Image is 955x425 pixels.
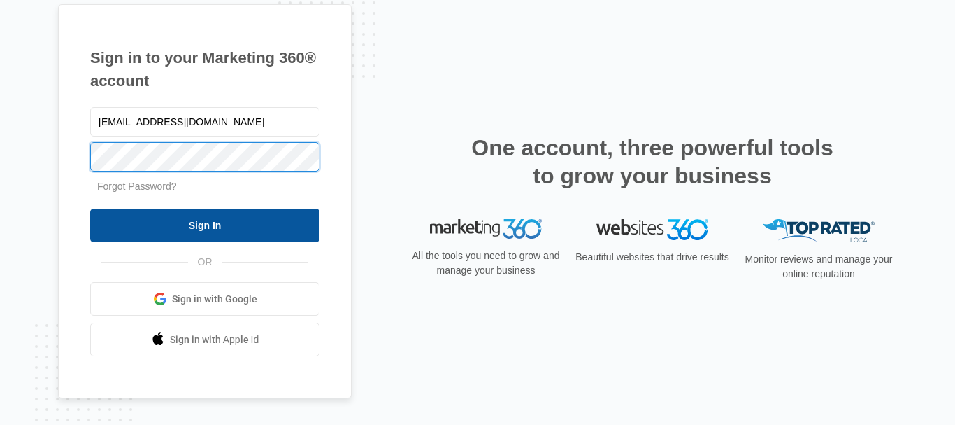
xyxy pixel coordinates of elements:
span: Sign in with Google [172,292,257,307]
p: Beautiful websites that drive results [574,250,731,265]
h1: Sign in to your Marketing 360® account [90,46,319,92]
a: Forgot Password? [97,181,177,192]
p: Monitor reviews and manage your online reputation [740,252,897,281]
img: Websites 360 [596,219,708,239]
p: All the tools you need to grow and manage your business [408,249,564,278]
span: OR [188,255,222,270]
span: Sign in with Apple Id [170,333,259,347]
a: Sign in with Google [90,282,319,316]
h2: One account, three powerful tools to grow your business [467,134,838,190]
input: Sign In [90,209,319,242]
img: Top Rated Local [763,219,875,242]
img: Marketing 360 [430,219,542,239]
input: Email [90,107,319,137]
a: Sign in with Apple Id [90,323,319,356]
